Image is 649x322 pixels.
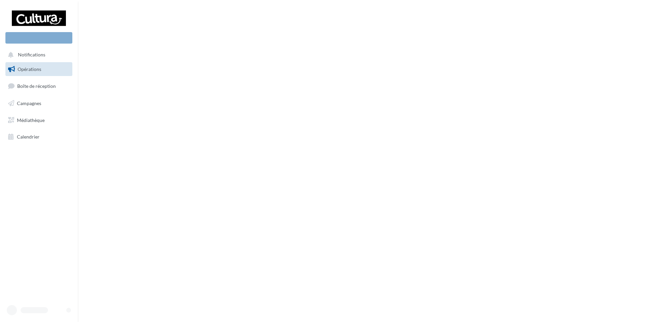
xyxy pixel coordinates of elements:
a: Campagnes [4,96,74,110]
a: Opérations [4,62,74,76]
span: Calendrier [17,134,40,140]
span: Opérations [18,66,41,72]
div: Nouvelle campagne [5,32,72,44]
a: Calendrier [4,130,74,144]
a: Médiathèque [4,113,74,127]
span: Boîte de réception [17,83,56,89]
span: Notifications [18,52,45,58]
span: Campagnes [17,100,41,106]
span: Médiathèque [17,117,45,123]
a: Boîte de réception [4,79,74,93]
